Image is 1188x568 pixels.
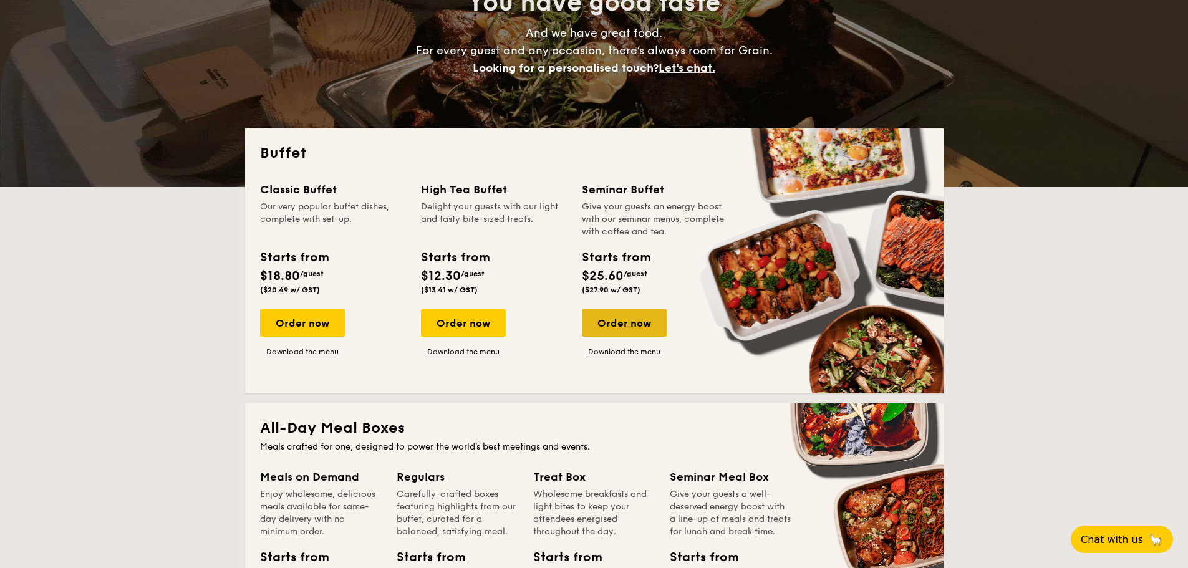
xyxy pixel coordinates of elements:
[260,468,382,486] div: Meals on Demand
[260,143,929,163] h2: Buffet
[461,269,485,278] span: /guest
[260,181,406,198] div: Classic Buffet
[582,286,640,294] span: ($27.90 w/ GST)
[473,61,659,75] span: Looking for a personalised touch?
[260,548,316,567] div: Starts from
[397,468,518,486] div: Regulars
[260,488,382,538] div: Enjoy wholesome, delicious meals available for same-day delivery with no minimum order.
[300,269,324,278] span: /guest
[397,488,518,538] div: Carefully-crafted boxes featuring highlights from our buffet, curated for a balanced, satisfying ...
[582,347,667,357] a: Download the menu
[582,309,667,337] div: Order now
[582,269,624,284] span: $25.60
[421,309,506,337] div: Order now
[421,286,478,294] span: ($13.41 w/ GST)
[582,201,728,238] div: Give your guests an energy boost with our seminar menus, complete with coffee and tea.
[624,269,647,278] span: /guest
[533,548,589,567] div: Starts from
[416,26,773,75] span: And we have great food. For every guest and any occasion, there’s always room for Grain.
[421,181,567,198] div: High Tea Buffet
[670,468,791,486] div: Seminar Meal Box
[397,548,453,567] div: Starts from
[260,441,929,453] div: Meals crafted for one, designed to power the world's best meetings and events.
[421,248,489,267] div: Starts from
[260,286,320,294] span: ($20.49 w/ GST)
[670,488,791,538] div: Give your guests a well-deserved energy boost with a line-up of meals and treats for lunch and br...
[533,488,655,538] div: Wholesome breakfasts and light bites to keep your attendees energised throughout the day.
[421,201,567,238] div: Delight your guests with our light and tasty bite-sized treats.
[421,347,506,357] a: Download the menu
[533,468,655,486] div: Treat Box
[582,248,650,267] div: Starts from
[260,309,345,337] div: Order now
[421,269,461,284] span: $12.30
[260,269,300,284] span: $18.80
[1148,532,1163,547] span: 🦙
[260,347,345,357] a: Download the menu
[1071,526,1173,553] button: Chat with us🦙
[260,248,328,267] div: Starts from
[659,61,715,75] span: Let's chat.
[1081,534,1143,546] span: Chat with us
[260,201,406,238] div: Our very popular buffet dishes, complete with set-up.
[260,418,929,438] h2: All-Day Meal Boxes
[582,181,728,198] div: Seminar Buffet
[670,548,726,567] div: Starts from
